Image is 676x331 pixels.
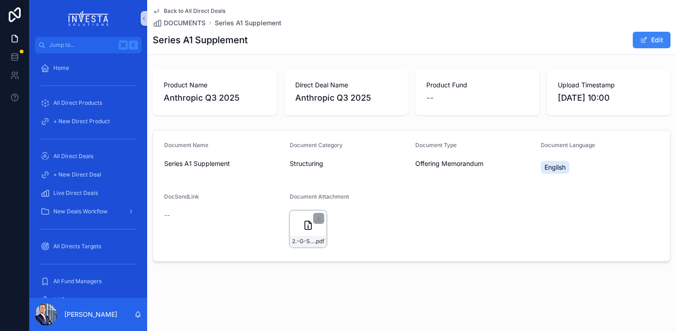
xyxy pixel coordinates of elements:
a: All Direct Deals [35,148,142,165]
img: App logo [69,11,109,26]
a: Home [35,60,142,76]
a: DOCUMENTS [153,18,206,28]
span: + New Direct Product [53,118,110,125]
span: All Fund Managers [53,278,102,285]
a: + New Direct Deal [35,166,142,183]
span: Document Name [164,142,208,148]
span: Jump to... [49,41,115,49]
span: DocSendLink [164,193,199,200]
span: K [130,41,137,49]
span: Direct Deal Name [295,80,397,90]
a: New Deals Workflow [35,203,142,220]
span: Home [53,64,69,72]
span: All Direct Products [53,99,102,107]
a: Back to All Direct Deals [153,7,225,15]
span: Document Type [415,142,457,148]
span: New Deals Workflow [53,208,108,215]
span: Product Name [164,80,266,90]
span: Document Category [290,142,343,148]
span: Live Direct Deals [53,189,98,197]
span: English [544,163,566,172]
span: -- [426,91,434,104]
span: All Funds [53,296,77,303]
a: All Fund Managers [35,273,142,290]
span: Product Fund [426,80,528,90]
span: Back to All Direct Deals [164,7,225,15]
a: All Direct Products [35,95,142,111]
a: All Directs Targets [35,238,142,255]
button: Edit [633,32,670,48]
h1: Series A1 Supplement [153,34,248,46]
span: Upload Timestamp [558,80,660,90]
span: DOCUMENTS [164,18,206,28]
span: [DATE] 10:00 [558,91,660,104]
span: All Directs Targets [53,243,101,250]
span: Document Language [541,142,595,148]
span: 2.-G-Squared-Opps-Fund-VII-Series-A-1-Supplement- [292,238,315,245]
a: + New Direct Product [35,113,142,130]
span: Series A1 Supplement [164,159,282,168]
span: + New Direct Deal [53,171,101,178]
a: All Funds [35,291,142,308]
span: .pdf [315,238,324,245]
span: Anthropic Q3 2025 [164,91,266,104]
span: Offering Memorandum [415,159,483,168]
span: Document Attachment [290,193,349,200]
a: Series A1 Supplement [215,18,281,28]
a: Live Direct Deals [35,185,142,201]
div: scrollable content [29,53,147,298]
span: Anthropic Q3 2025 [295,91,397,104]
button: Jump to...K [35,37,142,53]
span: -- [164,211,170,220]
span: All Direct Deals [53,153,93,160]
span: Structuring [290,159,323,168]
p: [PERSON_NAME] [64,310,117,319]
